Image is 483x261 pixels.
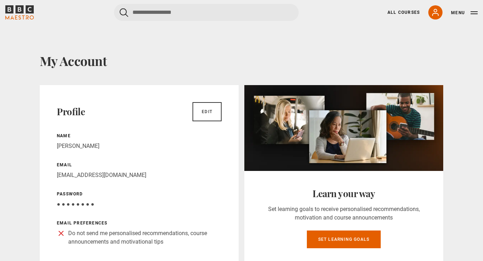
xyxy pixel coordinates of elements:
svg: BBC Maestro [5,5,34,20]
p: Set learning goals to receive personalised recommendations, motivation and course announcements [261,205,426,222]
p: Do not send me personalised recommendations, course announcements and motivational tips [68,229,222,246]
h2: Profile [57,106,85,117]
a: Set learning goals [307,231,381,248]
span: ● ● ● ● ● ● ● ● [57,201,94,207]
h2: Learn your way [261,188,426,199]
button: Toggle navigation [451,9,478,16]
button: Submit the search query [120,8,128,17]
p: Email [57,162,222,168]
p: [EMAIL_ADDRESS][DOMAIN_NAME] [57,171,222,179]
p: Name [57,133,222,139]
input: Search [114,4,299,21]
p: Password [57,191,222,197]
a: All Courses [387,9,420,16]
p: Email preferences [57,220,222,226]
a: Edit [192,102,222,121]
p: [PERSON_NAME] [57,142,222,150]
h1: My Account [40,53,443,68]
